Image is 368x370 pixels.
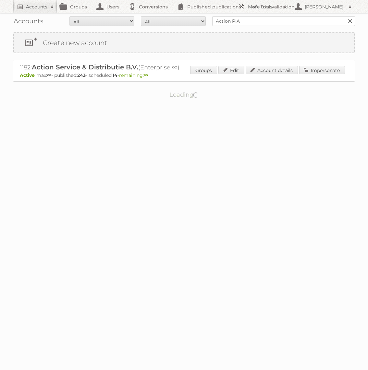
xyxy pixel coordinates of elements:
[113,72,117,78] strong: 14
[47,72,51,78] strong: ∞
[218,66,244,74] a: Edit
[246,66,298,74] a: Account details
[20,63,247,72] h2: 1182: (Enterprise ∞)
[20,72,36,78] span: Active
[20,72,348,78] p: max: - published: - scheduled: -
[303,4,345,10] h2: [PERSON_NAME]
[119,72,148,78] span: remaining:
[77,72,86,78] strong: 243
[144,72,148,78] strong: ∞
[190,66,217,74] a: Groups
[149,88,219,101] p: Loading
[26,4,47,10] h2: Accounts
[299,66,345,74] a: Impersonate
[14,33,354,53] a: Create new account
[32,63,138,71] span: Action Service & Distributie B.V.
[248,4,280,10] h2: More tools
